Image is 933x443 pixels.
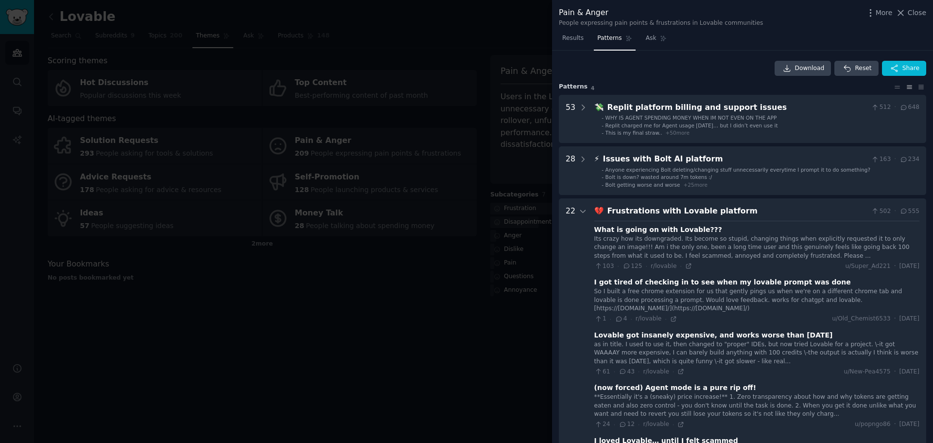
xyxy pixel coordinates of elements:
[899,368,919,376] span: [DATE]
[876,8,893,18] span: More
[646,34,657,43] span: Ask
[896,8,926,18] button: Close
[594,103,604,112] span: 💸
[614,368,615,375] span: ·
[894,420,896,429] span: ·
[594,225,722,235] div: What is going on with Lovable???
[643,368,669,375] span: r/lovable
[651,263,677,269] span: r/lovable
[594,206,604,215] span: 💔
[615,315,627,323] span: 4
[602,129,604,136] div: -
[845,262,890,271] span: u/Super_Ad221
[899,207,919,216] span: 555
[908,8,926,18] span: Close
[894,155,896,164] span: ·
[666,130,690,136] span: + 50 more
[622,262,642,271] span: 125
[642,31,670,51] a: Ask
[607,205,868,217] div: Frustrations with Lovable platform
[899,262,919,271] span: [DATE]
[834,61,878,76] button: Reset
[610,316,611,322] span: ·
[855,64,871,73] span: Reset
[594,315,606,323] span: 1
[605,174,712,180] span: Bolt is down? wasted around 7m tokens :/
[636,315,662,322] span: r/lovable
[602,166,604,173] div: -
[882,61,926,76] button: Share
[594,393,919,419] div: **Essentially it's a (sneaky) price increase!** 1. Zero transparency about how and why tokens are...
[619,368,635,376] span: 43
[680,263,682,269] span: ·
[594,154,600,163] span: ⚡
[617,263,619,269] span: ·
[591,85,594,91] span: 4
[619,420,635,429] span: 12
[605,123,778,128] span: Replit charged me for Agent usage [DATE]… but I didn’t even use it
[795,64,825,73] span: Download
[602,114,604,121] div: -
[559,83,587,91] span: Pattern s
[594,287,919,313] div: So I built a free chrome extension for us that gently pings us when we're on a different chrome t...
[594,31,635,51] a: Patterns
[597,34,622,43] span: Patterns
[871,207,891,216] span: 502
[665,316,666,322] span: ·
[594,235,919,261] div: Its crazy how its downgraded. Its become so stupid, changing things when explicitly requested it ...
[562,34,584,43] span: Results
[614,421,615,428] span: ·
[865,8,893,18] button: More
[871,155,891,164] span: 163
[594,340,919,366] div: as in title. I used to use it, then changed to "proper" IDEs, but now tried Lovable for a project...
[594,330,833,340] div: Lovable got insanely expensive, and works worse than [DATE]
[602,181,604,188] div: -
[605,115,777,121] span: WHY IS AGENT SPENDING MONEY WHEN IM NOT EVEN ON THE APP
[894,103,896,112] span: ·
[646,263,647,269] span: ·
[559,7,763,19] div: Pain & Anger
[899,420,919,429] span: [DATE]
[899,103,919,112] span: 648
[594,368,610,376] span: 61
[594,277,851,287] div: I got tired of checking in to see when my lovable prompt was done
[899,155,919,164] span: 234
[673,368,674,375] span: ·
[594,383,757,393] div: (now forced) Agent mode is a pure rip off!
[638,368,639,375] span: ·
[855,420,891,429] span: u/popngo86
[630,316,632,322] span: ·
[894,262,896,271] span: ·
[559,31,587,51] a: Results
[899,315,919,323] span: [DATE]
[673,421,674,428] span: ·
[894,368,896,376] span: ·
[603,153,868,165] div: Issues with Bolt AI platform
[894,315,896,323] span: ·
[605,130,662,136] span: This is my final straw..
[559,19,763,28] div: People expressing pain points & frustrations in Lovable communities
[871,103,891,112] span: 512
[602,174,604,180] div: -
[607,102,868,114] div: Replit platform billing and support issues
[638,421,639,428] span: ·
[566,153,575,188] div: 28
[643,421,669,427] span: r/lovable
[832,315,890,323] span: u/Old_Chemist6533
[605,167,870,173] span: Anyone experiencing Bolt deleting/changing stuff unnecessarily everytime I prompt it to do someth...
[594,262,614,271] span: 103
[605,182,680,188] span: Bolt getting worse and worse
[683,182,707,188] span: + 25 more
[602,122,604,129] div: -
[775,61,831,76] a: Download
[902,64,919,73] span: Share
[844,368,890,376] span: u/New-Pea4575
[566,102,575,137] div: 53
[594,420,610,429] span: 24
[894,207,896,216] span: ·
